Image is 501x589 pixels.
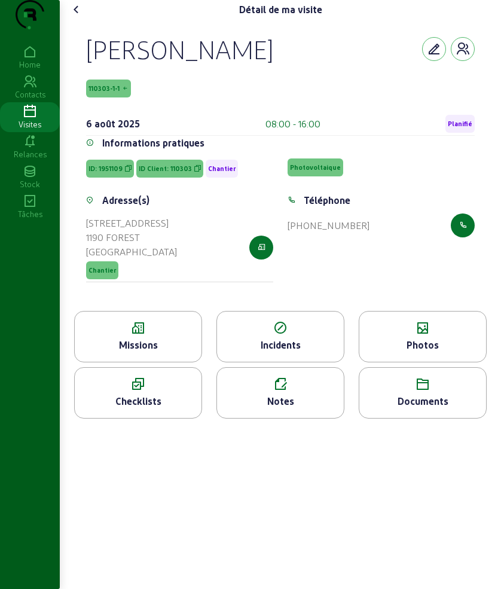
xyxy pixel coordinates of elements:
[75,338,201,352] div: Missions
[290,163,341,172] span: Photovoltaique
[359,338,486,352] div: Photos
[86,33,273,65] div: [PERSON_NAME]
[75,394,201,408] div: Checklists
[208,164,236,173] span: Chantier
[359,394,486,408] div: Documents
[448,120,472,128] span: Planifié
[304,193,350,207] div: Téléphone
[86,245,177,259] div: [GEOGRAPHIC_DATA]
[139,164,192,173] span: ID Client: 110303
[86,117,140,131] div: 6 août 2025
[102,193,149,207] div: Adresse(s)
[86,216,177,230] div: [STREET_ADDRESS]
[288,218,369,233] div: [PHONE_NUMBER]
[88,266,116,274] span: Chantier
[86,230,177,245] div: 1190 FOREST
[88,84,120,93] span: 110303-1-1
[217,338,344,352] div: Incidents
[88,164,123,173] span: ID: 1951109
[102,136,204,150] div: Informations pratiques
[239,2,322,17] div: Détail de ma visite
[217,394,344,408] div: Notes
[265,117,320,131] div: 08:00 - 16:00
